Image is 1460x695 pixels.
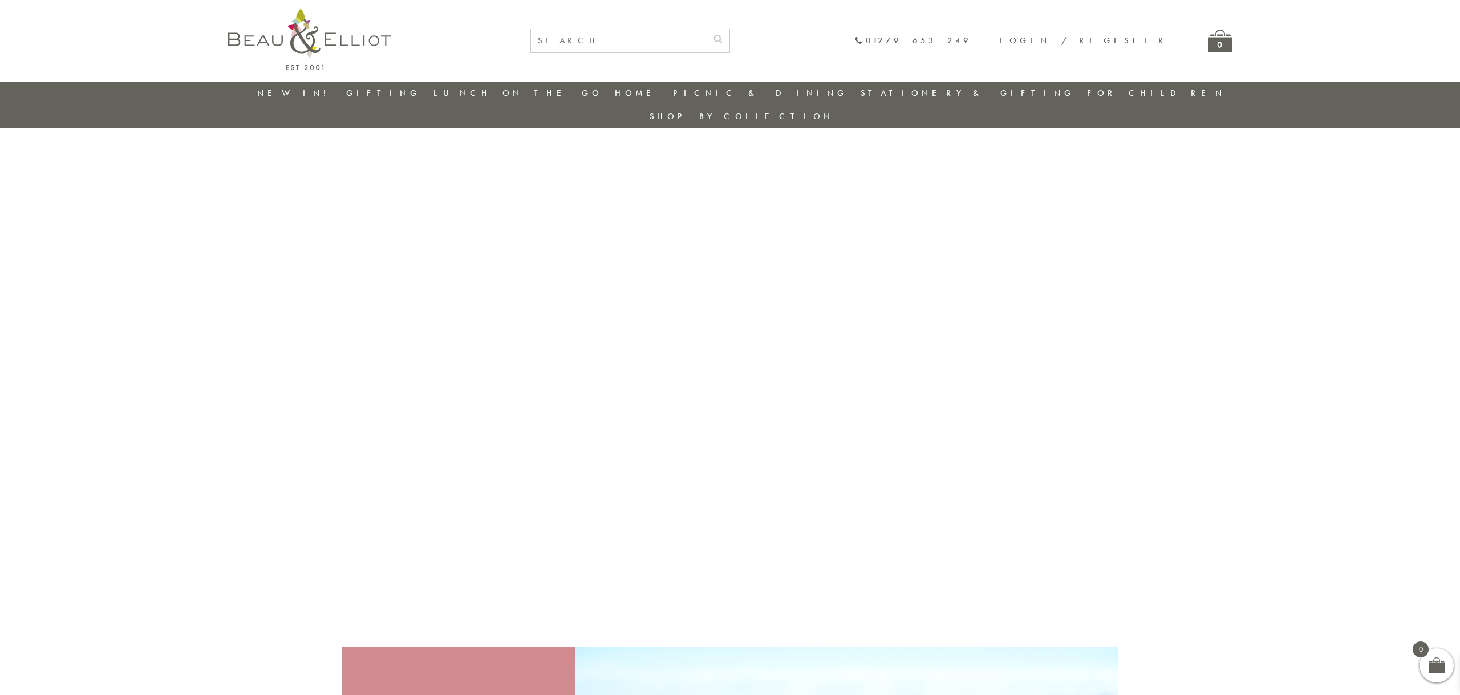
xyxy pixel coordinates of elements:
[650,111,834,122] a: Shop by collection
[433,87,602,99] a: Lunch On The Go
[1413,641,1429,657] span: 0
[673,87,847,99] a: Picnic & Dining
[854,36,971,46] a: 01279 653 249
[861,87,1074,99] a: Stationery & Gifting
[531,29,707,52] input: SEARCH
[228,9,391,70] img: logo
[1087,87,1226,99] a: For Children
[615,87,660,99] a: Home
[346,87,420,99] a: Gifting
[1000,35,1169,46] a: Login / Register
[1208,30,1232,52] a: 0
[257,87,334,99] a: New in!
